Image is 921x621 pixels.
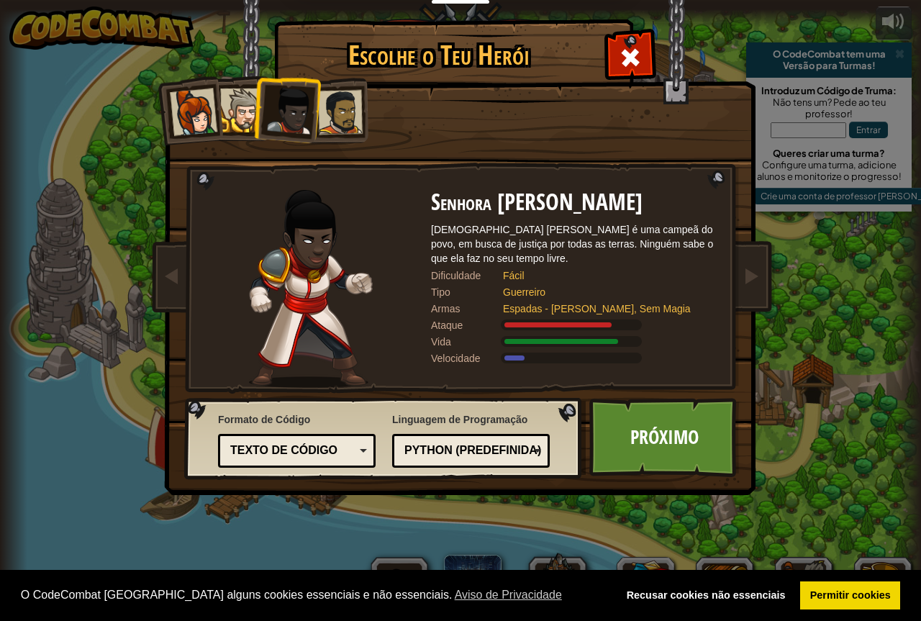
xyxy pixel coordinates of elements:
font: Recusar cookies não essenciais [627,589,786,601]
div: Ganha 140% da vida da armadura do Guerreiro apresentada. [431,335,719,349]
font: Espadas - [PERSON_NAME], Sem Magia [503,303,691,314]
div: Velocidade [431,351,503,366]
a: saiba mais sobre cookies [452,584,564,606]
font: Permitir cookies [810,589,891,601]
div: Dá 120% do dano da arma do Guerreiro apresentada. [431,318,719,332]
font: Linguagem de Programação [392,414,527,425]
a: negar cookies [617,581,795,610]
font: Próximo [630,424,699,450]
font: Armas [431,303,460,314]
font: Escolhe o Teu Herói [348,36,530,73]
div: Ataque [431,318,503,332]
font: Texto de código [230,444,337,456]
font: Fácil [503,270,525,281]
li: Senhora Ida Justheart [251,73,322,143]
font: Guerreiro [503,286,545,298]
font: Formato de Código [218,414,310,425]
li: Alejandro, o Duelista [302,77,368,144]
img: champion-pose.png [249,190,373,388]
font: Senhora [PERSON_NAME] [431,186,643,217]
a: permitir cookies [800,581,900,610]
font: O CodeCombat [GEOGRAPHIC_DATA] alguns cookies essenciais e não essenciais. [21,589,453,601]
li: Capitã Anya Weston [153,75,224,145]
li: Senhor Tharin Punho-de-trovão [205,76,270,141]
img: language-selector-background.png [184,398,586,480]
font: Python (Predefinida) [404,444,541,456]
font: Aviso de Privacidade [455,589,562,601]
div: Vida [431,335,503,349]
font: [DEMOGRAPHIC_DATA] [PERSON_NAME] é uma campeã do povo, em busca de justiça por todas as terras. N... [431,224,713,264]
font: Dificuldade [431,270,481,281]
div: Mova-se 6 metros por segundo. [431,351,719,366]
font: Tipo [431,286,450,298]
